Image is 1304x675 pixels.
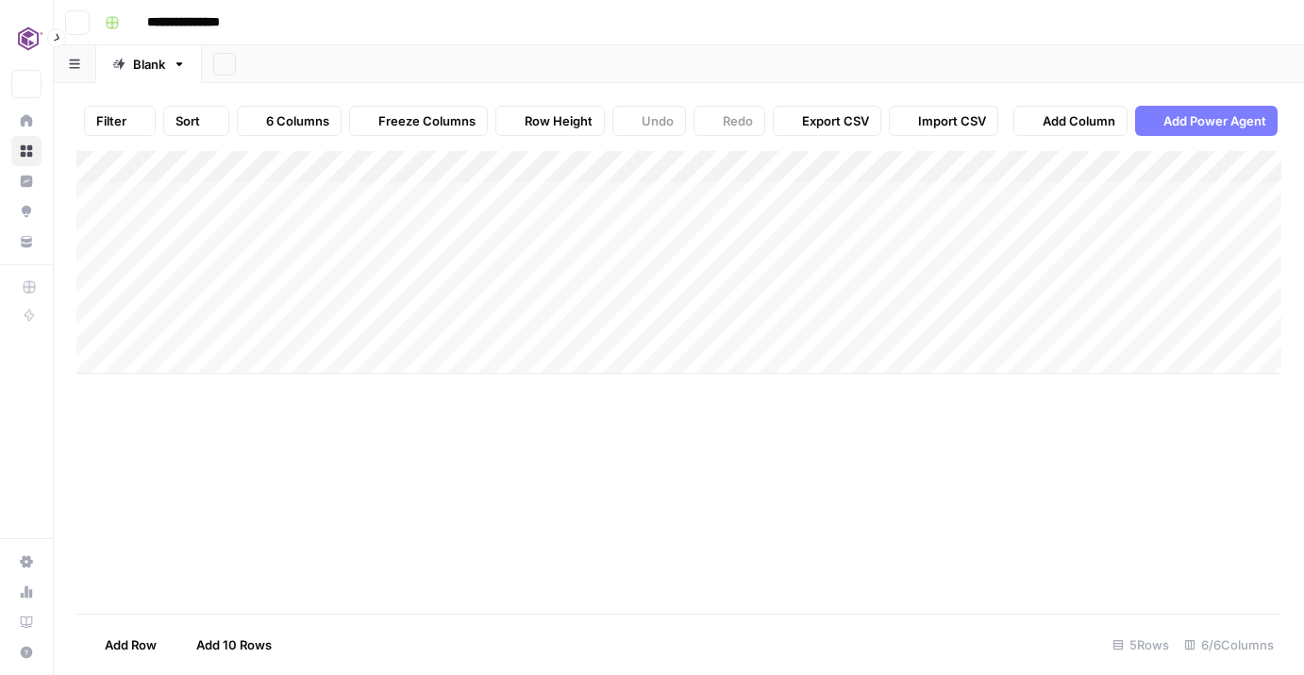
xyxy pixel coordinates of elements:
[196,635,272,654] span: Add 10 Rows
[176,111,200,130] span: Sort
[918,111,986,130] span: Import CSV
[889,106,998,136] button: Import CSV
[266,111,329,130] span: 6 Columns
[694,106,765,136] button: Redo
[773,106,881,136] button: Export CSV
[11,106,42,136] a: Home
[11,577,42,607] a: Usage
[1043,111,1115,130] span: Add Column
[163,106,229,136] button: Sort
[1177,630,1281,660] div: 6/6 Columns
[11,547,42,577] a: Settings
[723,111,753,130] span: Redo
[802,111,869,130] span: Export CSV
[1163,111,1266,130] span: Add Power Agent
[11,22,45,56] img: Commvault Logo
[378,111,476,130] span: Freeze Columns
[349,106,488,136] button: Freeze Columns
[642,111,674,130] span: Undo
[237,106,342,136] button: 6 Columns
[612,106,686,136] button: Undo
[11,166,42,196] a: Insights
[1135,106,1278,136] button: Add Power Agent
[11,15,42,62] button: Workspace: Commvault
[495,106,605,136] button: Row Height
[168,630,283,660] button: Add 10 Rows
[76,630,168,660] button: Add Row
[11,637,42,667] button: Help + Support
[11,196,42,227] a: Opportunities
[133,55,165,74] div: Blank
[11,136,42,166] a: Browse
[525,111,593,130] span: Row Height
[11,607,42,637] a: Learning Hub
[1013,106,1128,136] button: Add Column
[11,227,42,257] a: Your Data
[105,635,157,654] span: Add Row
[96,111,126,130] span: Filter
[1105,630,1177,660] div: 5 Rows
[96,45,202,83] a: Blank
[84,106,156,136] button: Filter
